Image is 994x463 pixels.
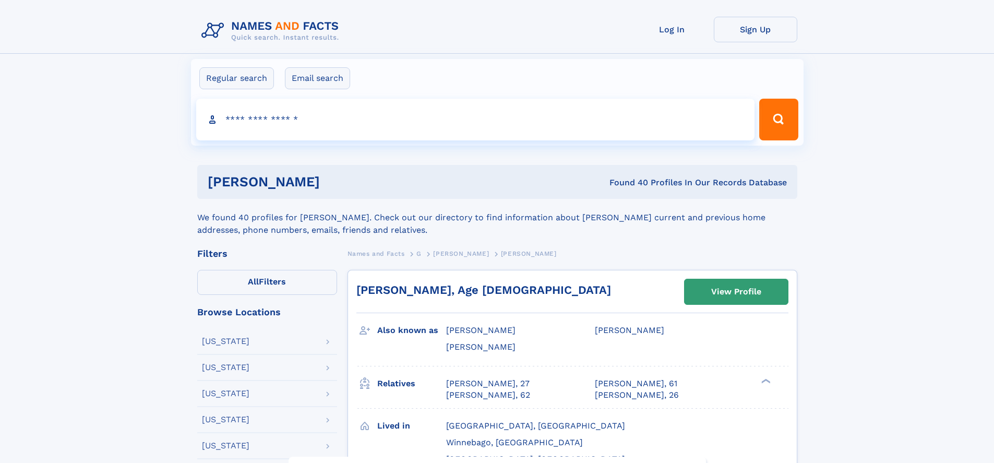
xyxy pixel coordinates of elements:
[197,249,337,258] div: Filters
[714,17,797,42] a: Sign Up
[377,417,446,435] h3: Lived in
[348,247,405,260] a: Names and Facts
[446,437,583,447] span: Winnebago, [GEOGRAPHIC_DATA]
[356,283,611,296] a: [PERSON_NAME], Age [DEMOGRAPHIC_DATA]
[202,337,249,346] div: [US_STATE]
[711,280,761,304] div: View Profile
[196,99,755,140] input: search input
[416,247,422,260] a: G
[208,175,465,188] h1: [PERSON_NAME]
[595,325,664,335] span: [PERSON_NAME]
[197,307,337,317] div: Browse Locations
[446,378,530,389] a: [PERSON_NAME], 27
[630,17,714,42] a: Log In
[759,377,771,384] div: ❯
[446,389,530,401] a: [PERSON_NAME], 62
[501,250,557,257] span: [PERSON_NAME]
[197,270,337,295] label: Filters
[685,279,788,304] a: View Profile
[433,247,489,260] a: [PERSON_NAME]
[199,67,274,89] label: Regular search
[464,177,787,188] div: Found 40 Profiles In Our Records Database
[248,277,259,287] span: All
[416,250,422,257] span: G
[433,250,489,257] span: [PERSON_NAME]
[759,99,798,140] button: Search Button
[197,199,797,236] div: We found 40 profiles for [PERSON_NAME]. Check out our directory to find information about [PERSON...
[285,67,350,89] label: Email search
[202,442,249,450] div: [US_STATE]
[595,389,679,401] a: [PERSON_NAME], 26
[202,415,249,424] div: [US_STATE]
[446,342,516,352] span: [PERSON_NAME]
[446,421,625,431] span: [GEOGRAPHIC_DATA], [GEOGRAPHIC_DATA]
[202,389,249,398] div: [US_STATE]
[377,375,446,393] h3: Relatives
[202,363,249,372] div: [US_STATE]
[197,17,348,45] img: Logo Names and Facts
[446,325,516,335] span: [PERSON_NAME]
[377,322,446,339] h3: Also known as
[595,378,677,389] a: [PERSON_NAME], 61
